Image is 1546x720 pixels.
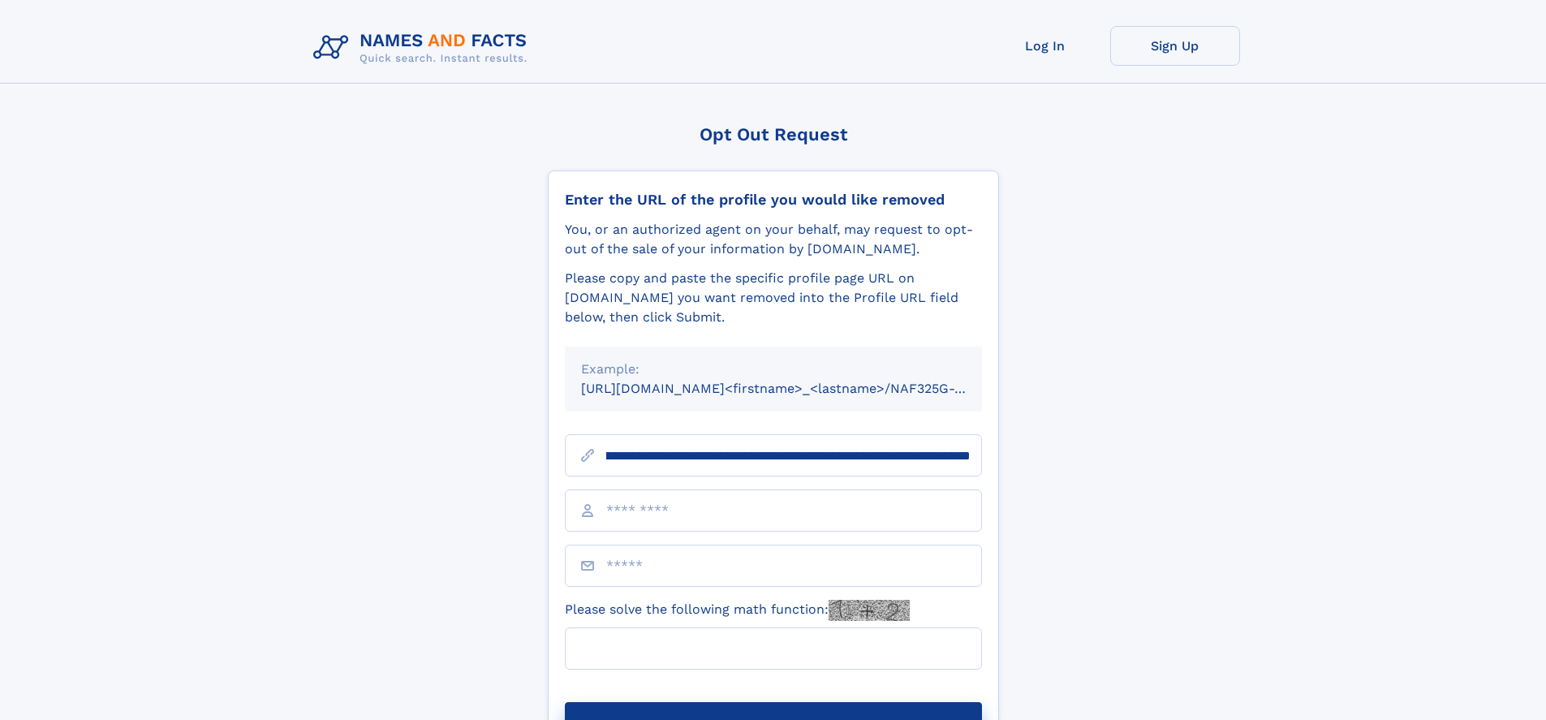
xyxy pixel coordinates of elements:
[1110,26,1240,66] a: Sign Up
[565,220,982,259] div: You, or an authorized agent on your behalf, may request to opt-out of the sale of your informatio...
[980,26,1110,66] a: Log In
[565,269,982,327] div: Please copy and paste the specific profile page URL on [DOMAIN_NAME] you want removed into the Pr...
[565,600,910,621] label: Please solve the following math function:
[581,360,966,379] div: Example:
[581,381,1013,396] small: [URL][DOMAIN_NAME]<firstname>_<lastname>/NAF325G-xxxxxxxx
[548,124,999,144] div: Opt Out Request
[307,26,540,70] img: Logo Names and Facts
[565,191,982,209] div: Enter the URL of the profile you would like removed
